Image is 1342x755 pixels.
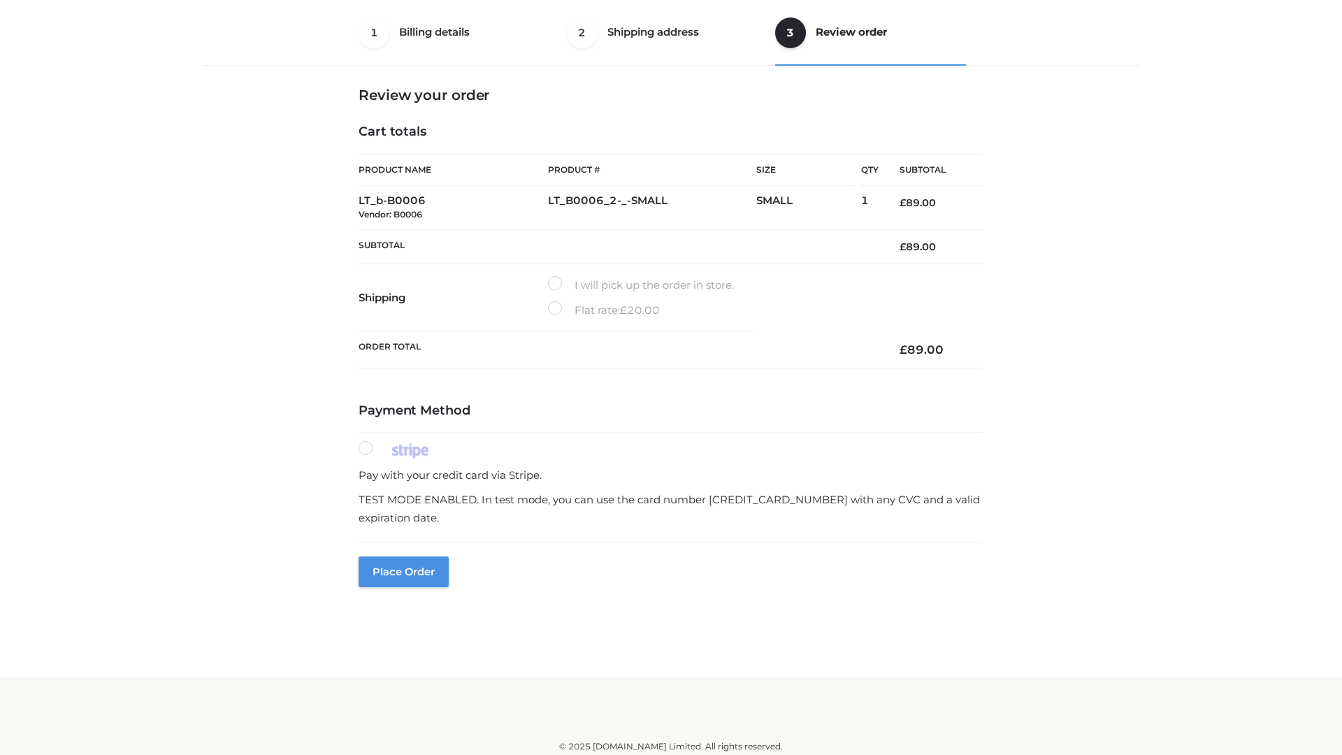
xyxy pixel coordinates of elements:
bdi: 89.00 [900,196,936,209]
td: 1 [861,186,879,230]
div: © 2025 [DOMAIN_NAME] Limited. All rights reserved. [208,740,1134,754]
h3: Review your order [359,87,983,103]
th: Order Total [359,331,879,368]
bdi: 89.00 [900,240,936,253]
span: £ [620,303,627,317]
td: LT_b-B0006 [359,186,548,230]
span: £ [900,240,906,253]
p: Pay with your credit card via Stripe. [359,466,983,484]
label: I will pick up the order in store. [548,276,734,294]
span: £ [900,343,907,357]
th: Size [756,154,854,186]
th: Qty [861,154,879,186]
th: Product Name [359,154,548,186]
th: Subtotal [879,154,983,186]
bdi: 20.00 [620,303,660,317]
h4: Cart totals [359,124,983,140]
p: TEST MODE ENABLED. In test mode, you can use the card number [CREDIT_CARD_NUMBER] with any CVC an... [359,491,983,526]
th: Product # [548,154,756,186]
td: LT_B0006_2-_-SMALL [548,186,756,230]
th: Subtotal [359,229,879,264]
small: Vendor: B0006 [359,209,422,220]
td: SMALL [756,186,861,230]
button: Place order [359,556,449,587]
bdi: 89.00 [900,343,944,357]
h4: Payment Method [359,403,983,419]
th: Shipping [359,264,548,331]
label: Flat rate: [548,301,660,319]
span: £ [900,196,906,209]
